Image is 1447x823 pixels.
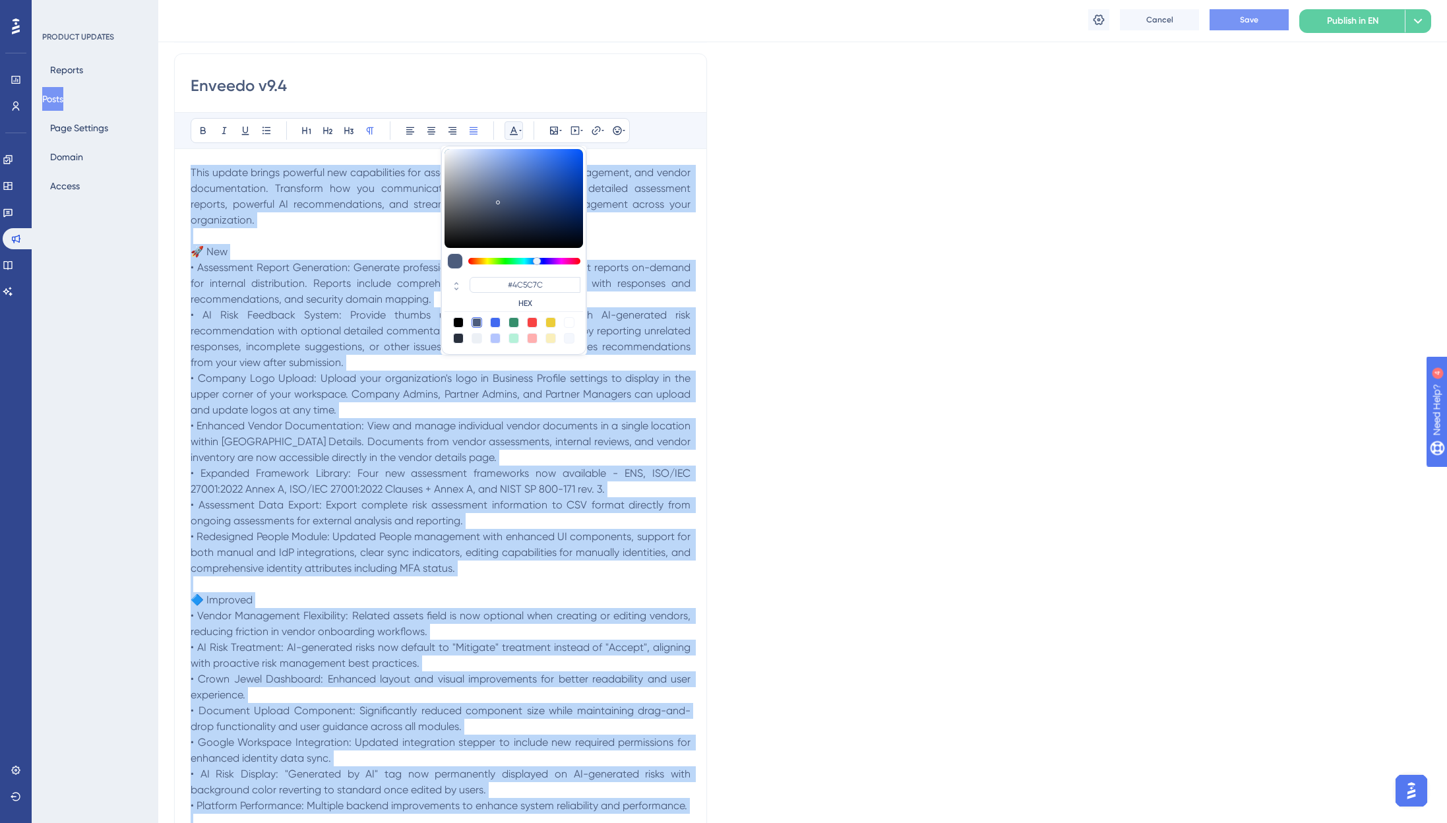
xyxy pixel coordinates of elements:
span: • Crown Jewel Dashboard: Enhanced layout and visual improvements for better readability and user ... [191,673,693,701]
span: • Enhanced Vendor Documentation: View and manage individual vendor documents in a single location... [191,419,693,464]
iframe: UserGuiding AI Assistant Launcher [1392,771,1431,810]
span: • Platform Performance: Multiple backend improvements to enhance system reliability and performance. [191,799,687,812]
button: Reports [42,58,91,82]
span: Need Help? [31,3,82,19]
span: • Assessment Data Export: Export complete risk assessment information to CSV format directly from... [191,499,693,527]
button: Page Settings [42,116,116,140]
span: • Vendor Management Flexibility: Related assets field is now optional when creating or editing ve... [191,609,693,638]
button: Posts [42,87,63,111]
span: 🔷 Improved [191,594,253,606]
span: • AI Risk Feedback System: Provide thumbs up/down feedback on each AI-generated risk recommendati... [191,309,693,369]
span: • Google Workspace Integration: Updated integration stepper to include new required permissions f... [191,736,693,764]
span: • Expanded Framework Library: Four new assessment frameworks now available - ENS, ISO/IEC 27001:2... [191,467,693,495]
span: Publish in EN [1327,13,1378,29]
span: Cancel [1146,15,1173,25]
span: This update brings powerful new capabilities for assessment reporting, AI risk management, and ve... [191,166,693,226]
button: Domain [42,145,91,169]
button: Cancel [1120,9,1199,30]
span: • Document Upload Component: Significantly reduced component size while maintaining drag-and-drop... [191,704,691,733]
label: HEX [470,298,580,309]
span: Save [1240,15,1258,25]
span: • Company Logo Upload: Upload your organization's logo in Business Profile settings to display in... [191,372,693,416]
button: Save [1210,9,1289,30]
span: • AI Risk Treatment: AI-generated risks now default to "Mitigate" treatment instead of "Accept", ... [191,641,693,669]
button: Access [42,174,88,198]
span: 🚀 New [191,245,228,258]
span: • AI Risk Display: "Generated by AI" tag now permanently displayed on AI-generated risks with bac... [191,768,693,796]
span: • Redesigned People Module: Updated People management with enhanced UI components, support for bo... [191,530,693,574]
div: 4 [92,7,96,17]
input: Post Title [191,75,691,96]
span: • Assessment Report Generation: Generate professional, branded PDF assessment reports on-demand f... [191,261,693,305]
button: Publish in EN [1299,9,1405,33]
div: PRODUCT UPDATES [42,32,114,42]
